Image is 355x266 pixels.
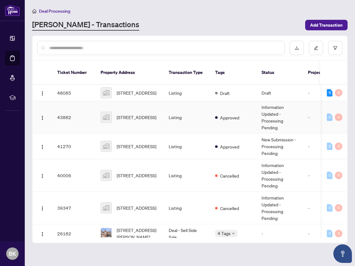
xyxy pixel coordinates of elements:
[333,244,352,263] button: Open asap
[37,229,47,238] button: Logo
[117,204,156,211] span: [STREET_ADDRESS]
[310,20,343,30] span: Add Transaction
[117,143,156,150] span: [STREET_ADDRESS]
[5,5,20,16] img: logo
[218,230,231,237] span: 4 Tags
[210,61,257,85] th: Tags
[40,206,45,211] img: Logo
[40,91,45,96] img: Logo
[101,88,111,98] img: thumbnail-img
[40,115,45,120] img: Logo
[164,85,210,101] td: Listing
[32,19,139,31] a: [PERSON_NAME] - Transactions
[37,203,47,213] button: Logo
[335,204,342,212] div: 0
[164,224,210,243] td: Deal - Sell Side Sale
[295,46,299,50] span: download
[303,224,340,243] td: -
[335,230,342,237] div: 0
[37,88,47,98] button: Logo
[32,9,37,13] span: home
[52,192,96,224] td: 39347
[164,134,210,159] td: Listing
[305,20,348,30] button: Add Transaction
[37,112,47,122] button: Logo
[257,134,303,159] td: New Submission - Processing Pending
[335,89,342,97] div: 0
[257,192,303,224] td: Information Updated - Processing Pending
[303,85,340,101] td: -
[220,205,239,212] span: Cancelled
[309,41,323,55] button: edit
[117,227,159,240] span: [STREET_ADDRESS][PERSON_NAME]
[37,170,47,180] button: Logo
[164,159,210,192] td: Listing
[257,85,303,101] td: Draft
[303,101,340,134] td: -
[101,170,111,181] img: thumbnail-img
[164,192,210,224] td: Listing
[327,143,332,150] div: 0
[40,144,45,149] img: Logo
[52,224,96,243] td: 26182
[117,172,156,179] span: [STREET_ADDRESS]
[164,61,210,85] th: Transaction Type
[257,224,303,243] td: -
[39,8,70,14] span: Deal Processing
[303,192,340,224] td: -
[220,172,239,179] span: Cancelled
[52,61,96,85] th: Ticket Number
[101,203,111,213] img: thumbnail-img
[328,41,342,55] button: filter
[303,134,340,159] td: -
[40,174,45,178] img: Logo
[220,90,230,97] span: Draft
[101,141,111,152] img: thumbnail-img
[101,112,111,122] img: thumbnail-img
[9,249,16,258] span: BK
[257,101,303,134] td: Information Updated - Processing Pending
[52,85,96,101] td: 48085
[335,114,342,121] div: 0
[52,101,96,134] td: 43882
[327,204,332,212] div: 0
[327,114,332,121] div: 0
[232,232,235,235] span: down
[327,172,332,179] div: 0
[220,143,239,150] span: Approved
[220,114,239,121] span: Approved
[164,101,210,134] td: Listing
[257,159,303,192] td: Information Updated - Processing Pending
[52,159,96,192] td: 40006
[303,159,340,192] td: -
[314,46,318,50] span: edit
[117,114,156,121] span: [STREET_ADDRESS]
[40,232,45,237] img: Logo
[117,89,156,96] span: [STREET_ADDRESS]
[335,143,342,150] div: 0
[327,89,332,97] div: 6
[303,61,340,85] th: Project Name
[101,228,111,239] img: thumbnail-img
[333,46,337,50] span: filter
[257,61,303,85] th: Status
[290,41,304,55] button: download
[327,230,332,237] div: 0
[37,141,47,151] button: Logo
[96,61,164,85] th: Property Address
[335,172,342,179] div: 0
[52,134,96,159] td: 41270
